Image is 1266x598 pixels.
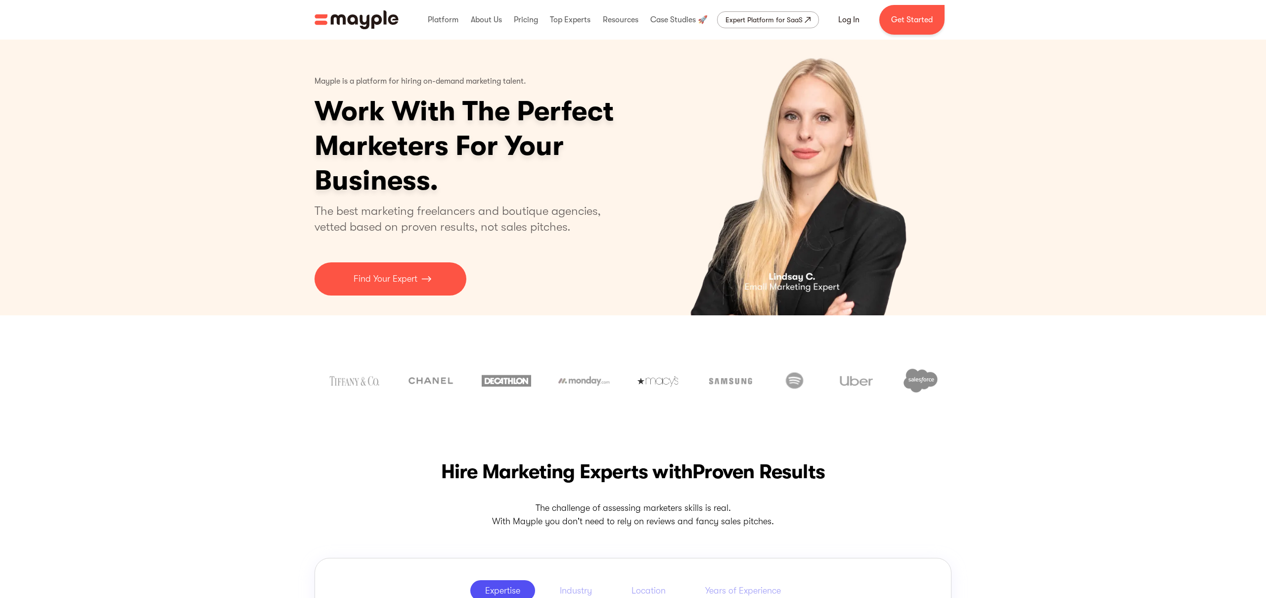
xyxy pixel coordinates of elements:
[315,501,951,528] p: The challenge of assessing marketers skills is real. With Mayple you don't need to rely on review...
[560,585,592,597] div: Industry
[315,203,613,235] p: The best marketing freelancers and boutique agencies, vetted based on proven results, not sales p...
[725,14,803,26] div: Expert Platform for SaaS
[315,69,526,94] p: Mayple is a platform for hiring on-demand marketing talent.
[315,94,690,198] h1: Work With The Perfect Marketers For Your Business.
[826,8,871,32] a: Log In
[879,5,945,35] a: Get Started
[315,10,399,29] img: Mayple logo
[354,272,417,286] p: Find Your Expert
[485,585,520,597] div: Expertise
[632,585,666,597] div: Location
[315,262,466,296] a: Find Your Expert
[315,458,951,486] h2: Hire Marketing Experts with
[717,11,819,28] a: Expert Platform for SaaS
[692,460,825,483] span: Proven Results
[705,585,781,597] div: Years of Experience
